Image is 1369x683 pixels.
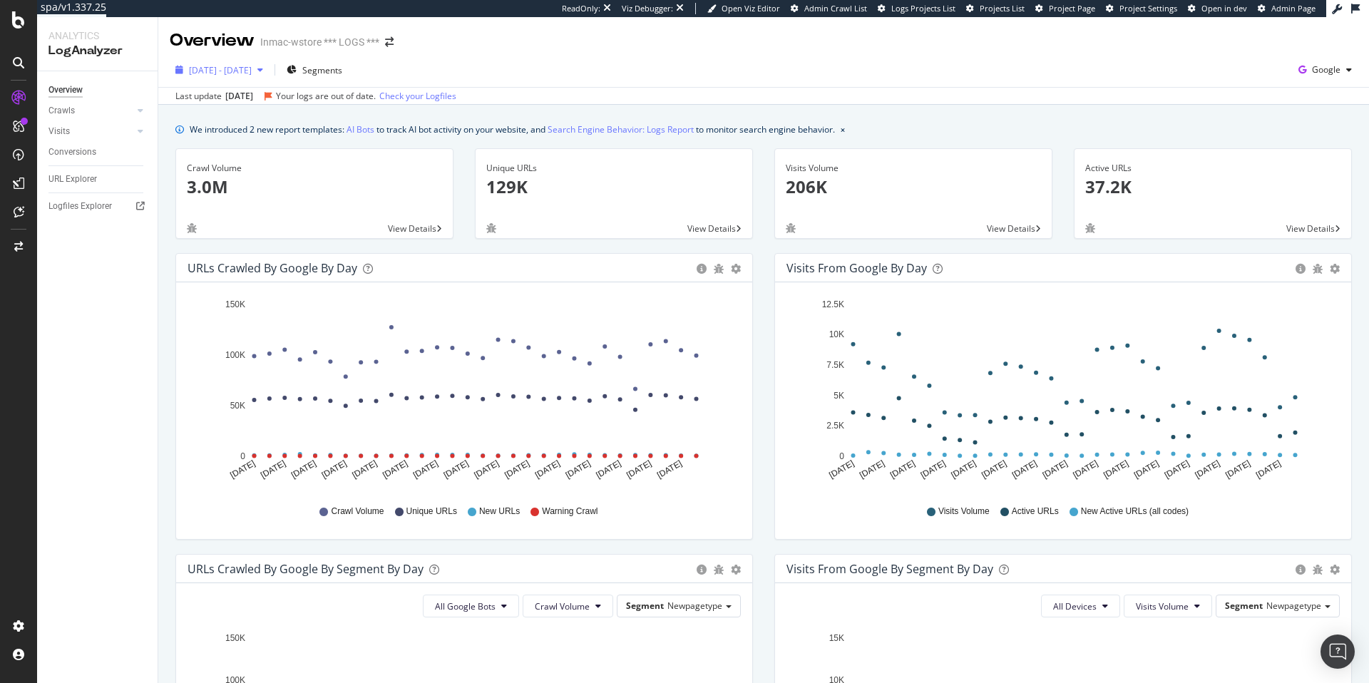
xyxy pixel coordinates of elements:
div: arrow-right-arrow-left [385,37,394,47]
div: Unique URLs [486,162,742,175]
div: bug [714,264,724,274]
a: Projects List [966,3,1025,14]
button: [DATE] - [DATE] [170,58,269,81]
text: [DATE] [1071,458,1099,481]
text: 5K [834,391,844,401]
text: 10K [829,330,844,340]
text: [DATE] [1193,458,1221,481]
button: Segments [281,58,348,81]
span: Crawl Volume [535,600,590,612]
text: [DATE] [827,458,856,481]
span: Admin Crawl List [804,3,867,14]
a: Project Settings [1106,3,1177,14]
span: Unique URLs [406,505,457,518]
text: [DATE] [472,458,501,481]
div: LogAnalyzer [48,43,146,59]
span: Projects List [980,3,1025,14]
div: circle-info [1296,264,1306,274]
span: View Details [987,222,1035,235]
text: [DATE] [350,458,379,481]
text: 12.5K [822,299,844,309]
span: Warning Crawl [542,505,598,518]
svg: A chart. [188,294,741,492]
span: Open in dev [1201,3,1247,14]
text: [DATE] [381,458,409,481]
span: Crawl Volume [331,505,384,518]
a: Open Viz Editor [707,3,780,14]
div: bug [1313,565,1323,575]
a: Logs Projects List [878,3,955,14]
text: [DATE] [259,458,287,481]
div: gear [731,565,741,575]
div: Crawl Volume [187,162,442,175]
span: Segment [626,600,664,612]
span: [DATE] - [DATE] [189,64,252,76]
span: Newpagetype [1266,600,1321,612]
a: Overview [48,83,148,98]
text: [DATE] [655,458,684,481]
span: Visits Volume [938,505,990,518]
button: close banner [837,119,848,140]
text: 15K [829,633,844,643]
p: 129K [486,175,742,199]
p: 3.0M [187,175,442,199]
text: [DATE] [1254,458,1283,481]
span: Active URLs [1012,505,1059,518]
span: Logs Projects List [891,3,955,14]
a: Crawls [48,103,133,118]
text: [DATE] [625,458,653,481]
a: AI Bots [347,122,374,137]
div: Visits from Google By Segment By Day [786,562,993,576]
text: 0 [240,451,245,461]
text: [DATE] [411,458,440,481]
span: Segment [1225,600,1263,612]
span: All Devices [1053,600,1097,612]
text: [DATE] [980,458,1008,481]
text: [DATE] [1010,458,1039,481]
text: [DATE] [289,458,318,481]
text: 2.5K [826,421,844,431]
button: Visits Volume [1124,595,1212,617]
span: Admin Page [1271,3,1316,14]
a: Open in dev [1188,3,1247,14]
div: Overview [170,29,255,53]
text: 100K [225,350,245,360]
div: ReadOnly: [562,3,600,14]
text: [DATE] [858,458,886,481]
div: Visits from Google by day [786,261,927,275]
text: [DATE] [1132,458,1161,481]
text: 0 [839,451,844,461]
svg: A chart. [786,294,1340,492]
button: All Devices [1041,595,1120,617]
text: [DATE] [919,458,948,481]
text: [DATE] [1224,458,1252,481]
div: URL Explorer [48,172,97,187]
div: Crawls [48,103,75,118]
button: All Google Bots [423,595,519,617]
button: Crawl Volume [523,595,613,617]
text: 7.5K [826,360,844,370]
div: bug [1085,223,1095,233]
div: Overview [48,83,83,98]
text: [DATE] [1102,458,1130,481]
text: [DATE] [888,458,917,481]
span: Open Viz Editor [722,3,780,14]
a: Logfiles Explorer [48,199,148,214]
text: 50K [230,401,245,411]
div: Conversions [48,145,96,160]
text: [DATE] [564,458,593,481]
div: Visits Volume [786,162,1041,175]
a: Search Engine Behavior: Logs Report [548,122,694,137]
span: View Details [1286,222,1335,235]
div: circle-info [697,565,707,575]
div: bug [786,223,796,233]
div: URLs Crawled by Google by day [188,261,357,275]
text: [DATE] [949,458,978,481]
span: Newpagetype [667,600,722,612]
div: Open Intercom Messenger [1321,635,1355,669]
text: 150K [225,633,245,643]
div: Last update [175,90,456,103]
div: Active URLs [1085,162,1340,175]
div: Logfiles Explorer [48,199,112,214]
